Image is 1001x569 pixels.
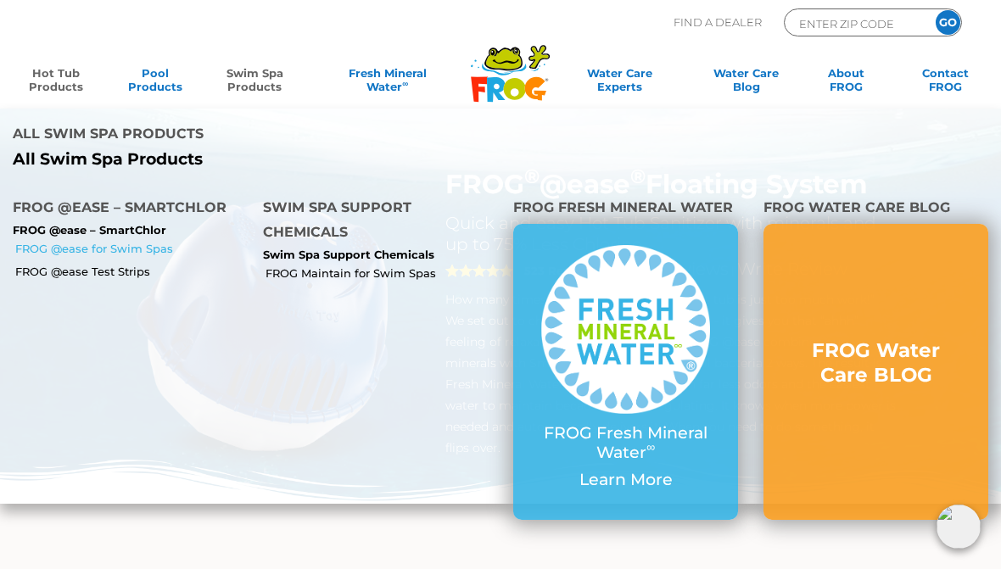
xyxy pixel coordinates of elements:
[216,66,294,100] a: Swim SpaProducts
[263,195,488,248] h4: Swim Spa Support Chemicals
[15,264,250,279] a: FROG @ease Test Strips
[791,338,960,389] h3: FROG Water Care BLOG
[13,150,488,170] a: All Swim Spa Products
[13,121,488,150] h4: All Swim Spa Products
[266,265,500,281] a: FROG Maintain for Swim Spas
[791,338,960,406] a: FROG Water Care BLOG
[707,66,785,100] a: Water CareBlog
[17,66,94,100] a: Hot TubProducts
[808,66,885,100] a: AboutFROG
[402,79,408,88] sup: ∞
[116,66,193,100] a: PoolProducts
[263,248,488,262] p: Swim Spa Support Chemicals
[936,10,960,35] input: GO
[797,14,912,33] input: Zip Code Form
[646,439,655,455] sup: ∞
[13,224,238,237] p: FROG @ease – SmartChlor
[541,245,710,499] a: FROG Fresh Mineral Water∞ Learn More
[316,66,460,100] a: Fresh MineralWater∞
[937,505,981,549] img: openIcon
[554,66,685,100] a: Water CareExperts
[674,8,762,36] p: Find A Dealer
[15,241,250,256] a: FROG @ease for Swim Spas
[763,195,988,224] h4: FROG Water Care BLOG
[513,195,738,224] h4: FROG Fresh Mineral Water
[541,424,710,463] p: FROG Fresh Mineral Water
[907,66,984,100] a: ContactFROG
[541,471,710,490] p: Learn More
[13,195,238,224] h4: FROG @ease – SmartChlor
